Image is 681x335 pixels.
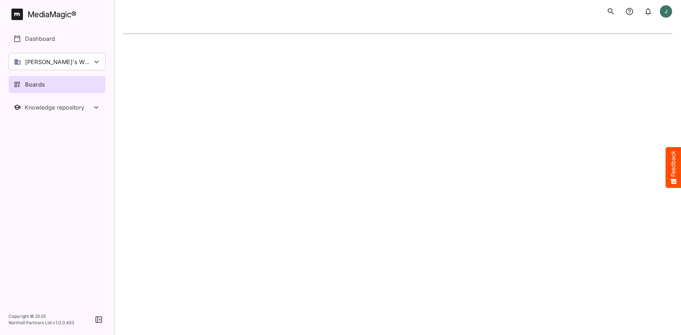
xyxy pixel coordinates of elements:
div: J [660,5,672,18]
button: notifications [622,4,637,19]
a: Dashboard [9,30,106,47]
div: Knowledge repository [25,104,92,111]
button: Toggle Knowledge repository [9,99,106,116]
p: Boards [25,80,45,89]
button: Feedback [666,147,681,188]
div: MediaMagic ® [28,9,77,20]
p: Dashboard [25,34,55,43]
a: Boards [9,76,106,93]
button: notifications [641,4,655,19]
p: [PERSON_NAME]'s Workspace [25,58,92,66]
a: MediaMagic® [11,9,106,20]
p: Northell Partners Ltd v 1.0.0.453 [9,320,74,326]
button: search [604,4,618,19]
p: Copyright © 2025 [9,313,74,320]
nav: Knowledge repository [9,99,106,116]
